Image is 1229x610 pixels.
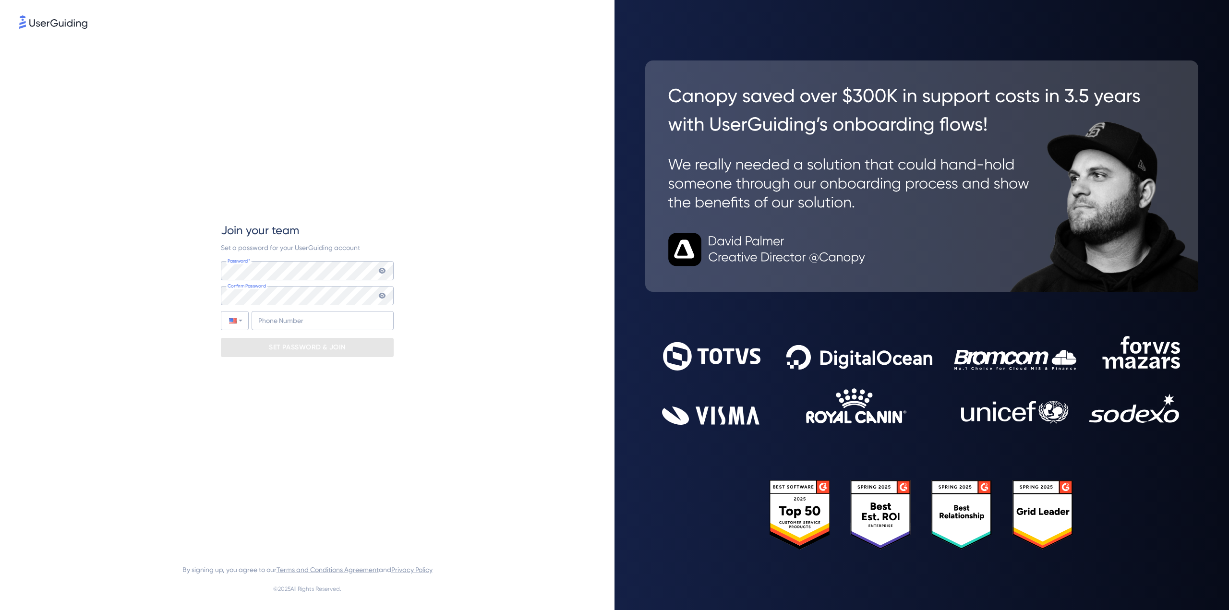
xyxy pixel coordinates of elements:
[252,311,394,330] input: Phone Number
[221,311,248,330] div: United States: + 1
[273,583,341,595] span: © 2025 All Rights Reserved.
[770,480,1074,550] img: 25303e33045975176eb484905ab012ff.svg
[269,340,346,355] p: SET PASSWORD & JOIN
[19,15,87,29] img: 8faab4ba6bc7696a72372aa768b0286c.svg
[221,223,299,238] span: Join your team
[662,336,1182,424] img: 9302ce2ac39453076f5bc0f2f2ca889b.svg
[182,564,433,575] span: By signing up, you agree to our and
[277,566,379,574] a: Terms and Conditions Agreement
[645,60,1198,292] img: 26c0aa7c25a843aed4baddd2b5e0fa68.svg
[221,244,360,251] span: Set a password for your UserGuiding account
[391,566,433,574] a: Privacy Policy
